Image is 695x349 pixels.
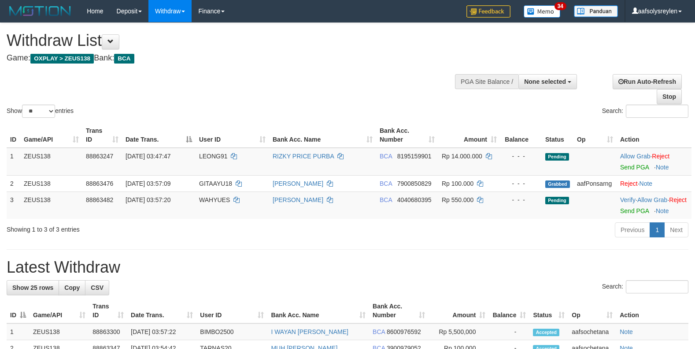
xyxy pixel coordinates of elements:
th: Bank Acc. Name: activate to sort column ascending [267,298,369,323]
span: Pending [545,197,569,204]
a: Reject [652,153,669,160]
th: Amount: activate to sort column ascending [429,298,489,323]
h1: Withdraw List [7,32,455,49]
span: Accepted [533,329,559,336]
span: GITAAYU18 [199,180,232,187]
th: Trans ID: activate to sort column ascending [82,123,122,148]
div: - - - [504,195,538,204]
a: Stop [657,89,682,104]
a: Verify [620,196,636,203]
td: aafPonsarng [573,175,617,191]
a: Note [620,328,633,335]
a: Allow Grab [620,153,650,160]
th: User ID: activate to sort column ascending [196,123,269,148]
a: Send PGA [620,164,649,171]
span: 88863482 [86,196,113,203]
th: Status: activate to sort column ascending [529,298,568,323]
span: 88863247 [86,153,113,160]
a: Copy [59,280,85,295]
td: ZEUS138 [20,191,82,219]
th: Action [616,298,688,323]
a: Note [656,207,669,214]
a: Run Auto-Refresh [613,74,682,89]
td: 2 [7,175,20,191]
span: Pending [545,153,569,161]
span: Copy 7900850829 to clipboard [397,180,432,187]
input: Search: [626,280,688,293]
span: BCA [380,180,392,187]
span: None selected [524,78,566,85]
span: LEONG91 [199,153,228,160]
a: [PERSON_NAME] [273,196,323,203]
a: 1 [650,222,665,237]
span: [DATE] 03:57:09 [126,180,170,187]
span: 34 [555,2,566,10]
label: Search: [602,105,688,118]
th: Op: activate to sort column ascending [573,123,617,148]
th: Trans ID: activate to sort column ascending [89,298,127,323]
th: Date Trans.: activate to sort column ascending [127,298,196,323]
a: Show 25 rows [7,280,59,295]
th: ID: activate to sort column descending [7,298,30,323]
span: WAHYUES [199,196,230,203]
span: BCA [373,328,385,335]
span: Copy 8600976592 to clipboard [387,328,421,335]
th: Op: activate to sort column ascending [568,298,616,323]
th: Bank Acc. Name: activate to sort column ascending [269,123,376,148]
th: Game/API: activate to sort column ascending [20,123,82,148]
span: Rp 550.000 [442,196,473,203]
td: aafsochetana [568,323,616,340]
th: User ID: activate to sort column ascending [196,298,267,323]
img: MOTION_logo.png [7,4,74,18]
th: Balance [500,123,542,148]
td: 88863300 [89,323,127,340]
a: I WAYAN [PERSON_NAME] [271,328,348,335]
img: Feedback.jpg [466,5,510,18]
td: ZEUS138 [30,323,89,340]
div: Showing 1 to 3 of 3 entries [7,221,283,234]
th: Bank Acc. Number: activate to sort column ascending [369,298,429,323]
div: - - - [504,179,538,188]
td: BIMBO2500 [196,323,267,340]
a: CSV [85,280,109,295]
a: Reject [620,180,638,187]
span: CSV [91,284,104,291]
div: - - - [504,152,538,161]
a: Allow Grab [637,196,667,203]
span: OXPLAY > ZEUS138 [30,54,94,64]
td: · · [617,191,691,219]
h1: Latest Withdraw [7,259,688,276]
span: · [620,153,652,160]
input: Search: [626,105,688,118]
th: Status [542,123,573,148]
span: Copy 4040680395 to clipboard [397,196,432,203]
span: BCA [380,196,392,203]
th: Bank Acc. Number: activate to sort column ascending [376,123,438,148]
td: 1 [7,323,30,340]
span: Grabbed [545,180,570,188]
a: Note [640,180,653,187]
label: Search: [602,280,688,293]
label: Show entries [7,105,74,118]
button: None selected [518,74,577,89]
a: [PERSON_NAME] [273,180,323,187]
span: [DATE] 03:47:47 [126,153,170,160]
td: ZEUS138 [20,148,82,176]
td: Rp 5,500,000 [429,323,489,340]
a: RIZKY PRICE PURBA [273,153,334,160]
span: Copy 8195159901 to clipboard [397,153,432,160]
span: Rp 100.000 [442,180,473,187]
span: Rp 14.000.000 [442,153,482,160]
a: Previous [615,222,650,237]
span: [DATE] 03:57:20 [126,196,170,203]
img: Button%20Memo.svg [524,5,561,18]
th: Balance: activate to sort column ascending [489,298,529,323]
td: ZEUS138 [20,175,82,191]
a: Send PGA [620,207,649,214]
a: Next [664,222,688,237]
th: Amount: activate to sort column ascending [438,123,500,148]
h4: Game: Bank: [7,54,455,63]
img: panduan.png [574,5,618,17]
th: Date Trans.: activate to sort column descending [122,123,196,148]
td: 1 [7,148,20,176]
